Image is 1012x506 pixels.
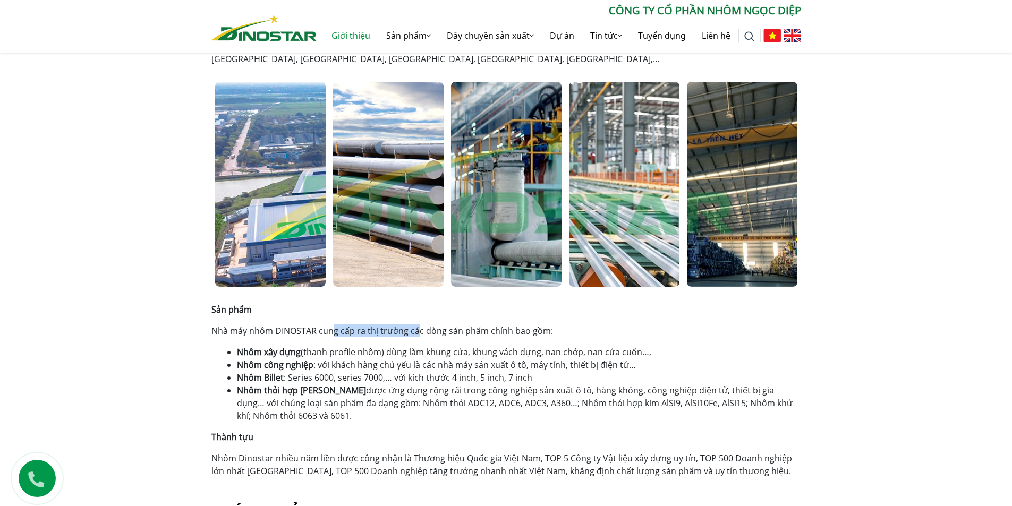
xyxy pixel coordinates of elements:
[630,19,694,53] a: Tuyển dụng
[237,372,284,383] strong: Nhôm Billet
[211,324,801,337] p: Nhà máy nhôm DINOSTAR cung cấp ra thị trường các dòng sản phẩm chính bao gồm:
[211,431,253,443] strong: Thành tựu
[763,29,781,42] img: Tiếng Việt
[378,19,439,53] a: Sản phẩm
[237,384,801,422] li: được ứng dụng rộng rãi trong công nghiệp sản xuất ô tô, hàng không, công nghiệp điện tử, thiết bị...
[211,304,252,315] strong: Sản phẩm
[744,31,755,42] img: search
[694,19,738,53] a: Liên hệ
[211,14,317,41] img: Nhôm Dinostar
[237,346,301,358] strong: Nhôm xây dựng
[237,371,801,384] li: : Series 6000, series 7000,… với kích thước 4 inch, 5 inch, 7 inch
[317,3,801,19] p: CÔNG TY CỔ PHẦN NHÔM NGỌC DIỆP
[784,29,801,42] img: English
[237,359,313,371] strong: Nhôm công nghiệp
[211,452,801,477] p: Nhôm Dinostar nhiều năm liền được công nhận là Thương hiệu Quốc gia Việt Nam, TOP 5 Công ty Vật l...
[237,346,801,358] li: (thanh profile nhôm) dùng làm khung cửa, khung vách dựng, nan chớp, nan cửa cuốn…,
[237,358,801,371] li: : với khách hàng chủ yếu là các nhà máy sản xuất ô tô, máy tính, thiết bị điện tử…
[439,19,542,53] a: Dây chuyền sản xuất
[542,19,582,53] a: Dự án
[324,19,378,53] a: Giới thiệu
[237,384,366,396] strong: Nhôm thỏi hợp [PERSON_NAME]
[582,19,630,53] a: Tin tức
